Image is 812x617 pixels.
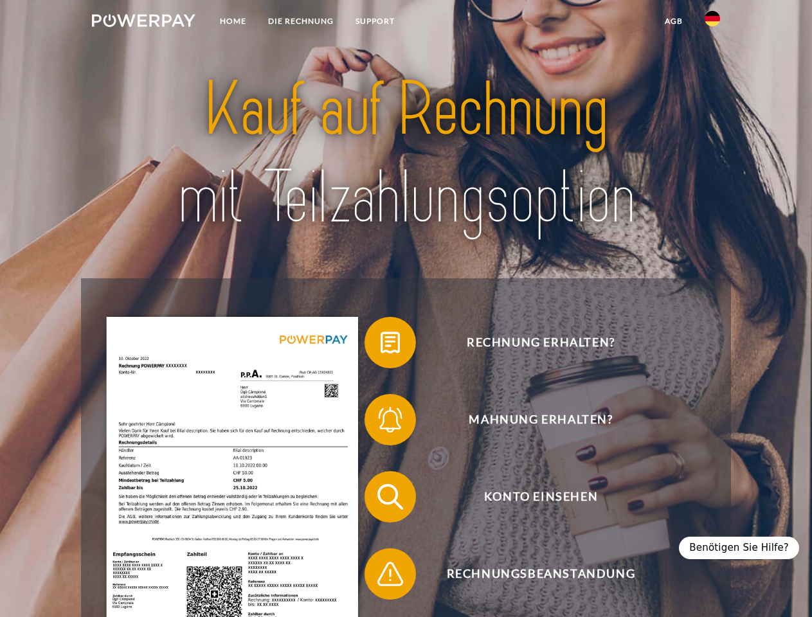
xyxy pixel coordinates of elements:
div: Benötigen Sie Hilfe? [679,537,799,559]
a: agb [654,10,694,33]
span: Mahnung erhalten? [383,394,698,445]
span: Konto einsehen [383,471,698,523]
img: qb_bill.svg [374,326,406,359]
img: qb_search.svg [374,481,406,513]
img: qb_warning.svg [374,558,406,590]
span: Rechnung erhalten? [383,317,698,368]
a: DIE RECHNUNG [257,10,345,33]
a: Home [209,10,257,33]
img: de [705,11,720,26]
button: Rechnung erhalten? [365,317,699,368]
img: logo-powerpay-white.svg [92,14,195,27]
button: Rechnungsbeanstandung [365,548,699,600]
button: Konto einsehen [365,471,699,523]
img: title-powerpay_de.svg [123,62,689,246]
a: SUPPORT [345,10,406,33]
span: Rechnungsbeanstandung [383,548,698,600]
button: Mahnung erhalten? [365,394,699,445]
img: qb_bell.svg [374,404,406,436]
